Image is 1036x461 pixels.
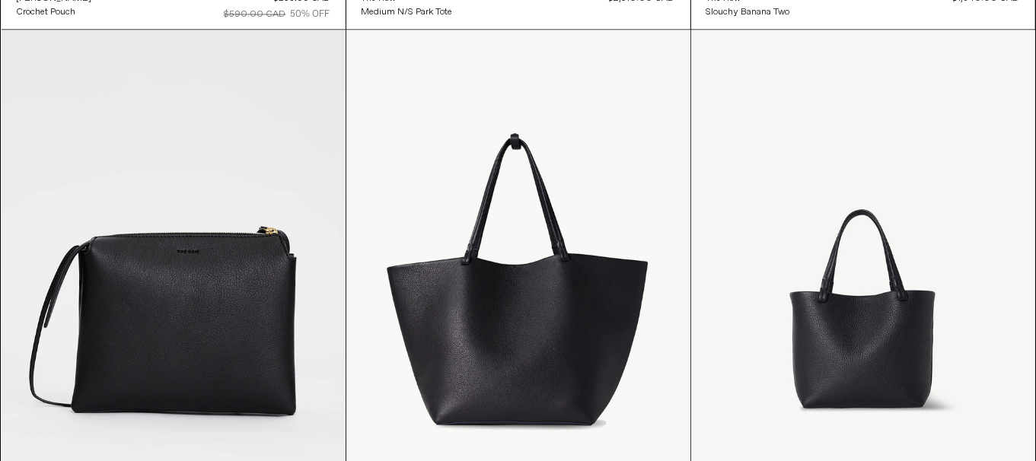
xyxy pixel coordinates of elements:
div: Crochet Pouch [17,6,76,19]
div: Medium N/S Park Tote [362,6,453,19]
a: Slouchy Banana Two [706,5,790,19]
a: Crochet Pouch [17,5,92,19]
div: 50% OFF [291,8,330,21]
a: Medium N/S Park Tote [362,5,453,19]
div: $590.00 CAD [225,8,286,21]
div: Slouchy Banana Two [706,6,790,19]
